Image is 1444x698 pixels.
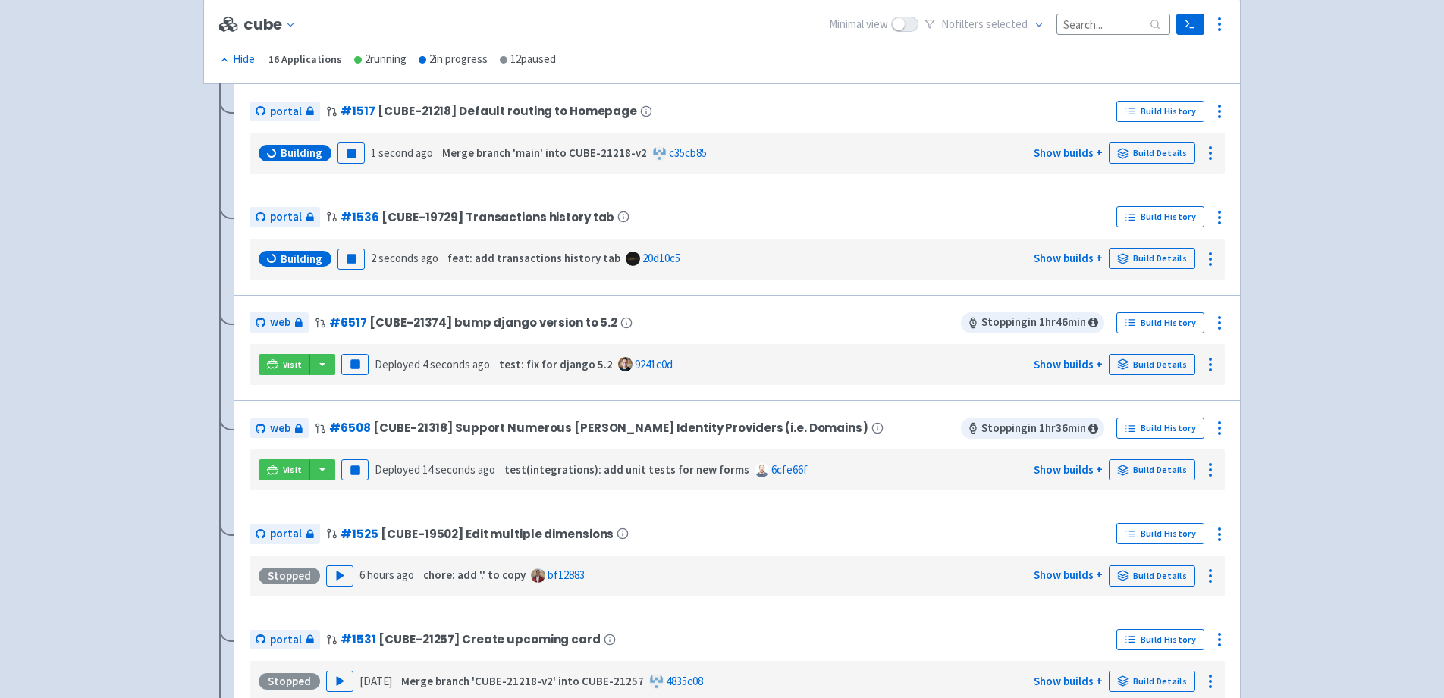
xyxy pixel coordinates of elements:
span: Visit [283,358,303,371]
span: portal [270,208,302,226]
span: Stopping in 1 hr 36 min [961,418,1104,439]
a: Build Details [1109,142,1195,164]
a: 6cfe66f [771,462,808,477]
a: Build History [1116,523,1204,544]
span: web [270,420,290,437]
a: Visit [259,459,310,480]
span: [CUBE-19729] Transactions history tab [381,211,614,224]
button: cube [243,16,302,33]
a: Show builds + [1034,357,1103,371]
a: #1525 [341,526,378,542]
span: portal [270,103,302,121]
strong: feat: add transactions history tab [447,251,620,265]
button: Pause [341,354,369,375]
time: 2 seconds ago [371,251,438,265]
a: portal [250,207,320,227]
a: Build History [1116,101,1204,122]
strong: test: fix for django 5.2 [499,357,613,371]
a: web [250,418,309,439]
div: 16 Applications [268,51,342,68]
a: portal [250,524,320,544]
a: Build History [1116,418,1204,439]
a: #1517 [341,103,375,119]
a: Build Details [1109,248,1195,269]
a: Show builds + [1034,568,1103,582]
time: [DATE] [359,674,392,688]
time: 6 hours ago [359,568,414,582]
a: Visit [259,354,310,375]
div: Stopped [259,568,320,584]
span: Deployed [375,462,495,477]
button: Pause [341,459,369,480]
a: c35cb85 [669,146,707,160]
button: Hide [219,51,256,68]
a: Show builds + [1034,251,1103,265]
span: [CUBE-21318] Support Numerous [PERSON_NAME] Identity Providers (i.e. Domains) [373,421,868,434]
strong: chore: add '.' to copy [423,568,526,582]
button: Play [326,671,353,692]
time: 1 second ago [371,146,433,160]
button: Pause [337,142,365,164]
span: [CUBE-19502] Edit multiple dimensions [381,527,614,540]
a: Terminal [1176,14,1204,35]
a: Build Details [1109,671,1195,692]
span: [CUBE-21257] Create upcoming card [378,633,600,646]
a: Build History [1116,206,1204,227]
strong: Merge branch 'CUBE-21218-v2' into CUBE-21257 [401,674,644,688]
button: Play [326,565,353,587]
a: Show builds + [1034,146,1103,160]
span: Building [281,146,322,161]
span: selected [986,17,1028,31]
strong: Merge branch 'main' into CUBE-21218-v2 [442,146,647,160]
div: 12 paused [500,51,556,68]
span: [CUBE-21374] bump django version to 5.2 [369,316,617,329]
a: web [250,312,309,333]
a: Build Details [1109,459,1195,480]
strong: test(integrations): add unit tests for new forms [504,462,749,477]
a: portal [250,630,320,650]
a: Build History [1116,629,1204,650]
span: No filter s [941,16,1028,33]
span: Visit [283,464,303,476]
span: portal [270,525,302,543]
div: 2 in progress [419,51,488,68]
div: Hide [219,51,255,68]
a: portal [250,102,320,122]
span: [CUBE-21218] Default routing to Homepage [378,105,637,117]
span: Building [281,252,322,267]
input: Search... [1056,14,1170,34]
a: 20d10c5 [642,251,680,265]
span: Minimal view [829,16,888,33]
span: Stopping in 1 hr 46 min [961,312,1104,333]
div: 2 running [354,51,407,68]
a: bf12883 [548,568,585,582]
a: #6517 [329,315,366,330]
span: Deployed [375,357,490,371]
div: Stopped [259,673,320,690]
time: 14 seconds ago [422,462,495,477]
a: Show builds + [1034,674,1103,688]
a: Build Details [1109,565,1195,587]
span: web [270,314,290,331]
a: Show builds + [1034,462,1103,477]
span: portal [270,631,302,649]
a: Build History [1116,312,1204,333]
a: #1531 [341,631,375,647]
a: #6508 [329,420,370,436]
a: Build Details [1109,354,1195,375]
a: #1536 [341,209,378,225]
a: 4835c08 [666,674,703,688]
a: 9241c0d [635,357,673,371]
button: Pause [337,249,365,270]
time: 4 seconds ago [422,357,490,371]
